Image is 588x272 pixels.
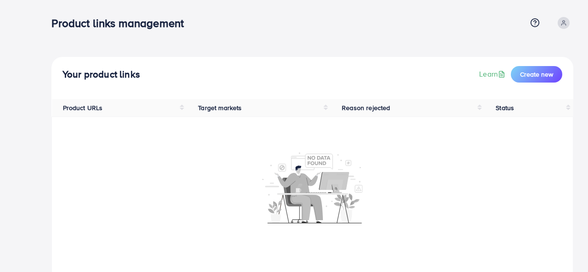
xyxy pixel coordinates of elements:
span: Target markets [198,103,242,112]
span: Reason rejected [342,103,390,112]
span: Create new [520,70,553,79]
a: Learn [479,69,507,79]
h4: Your product links [62,69,140,80]
img: No account [262,151,362,223]
span: Product URLs [63,103,103,112]
h3: Product links management [51,17,191,30]
button: Create new [511,66,562,83]
span: Status [496,103,514,112]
